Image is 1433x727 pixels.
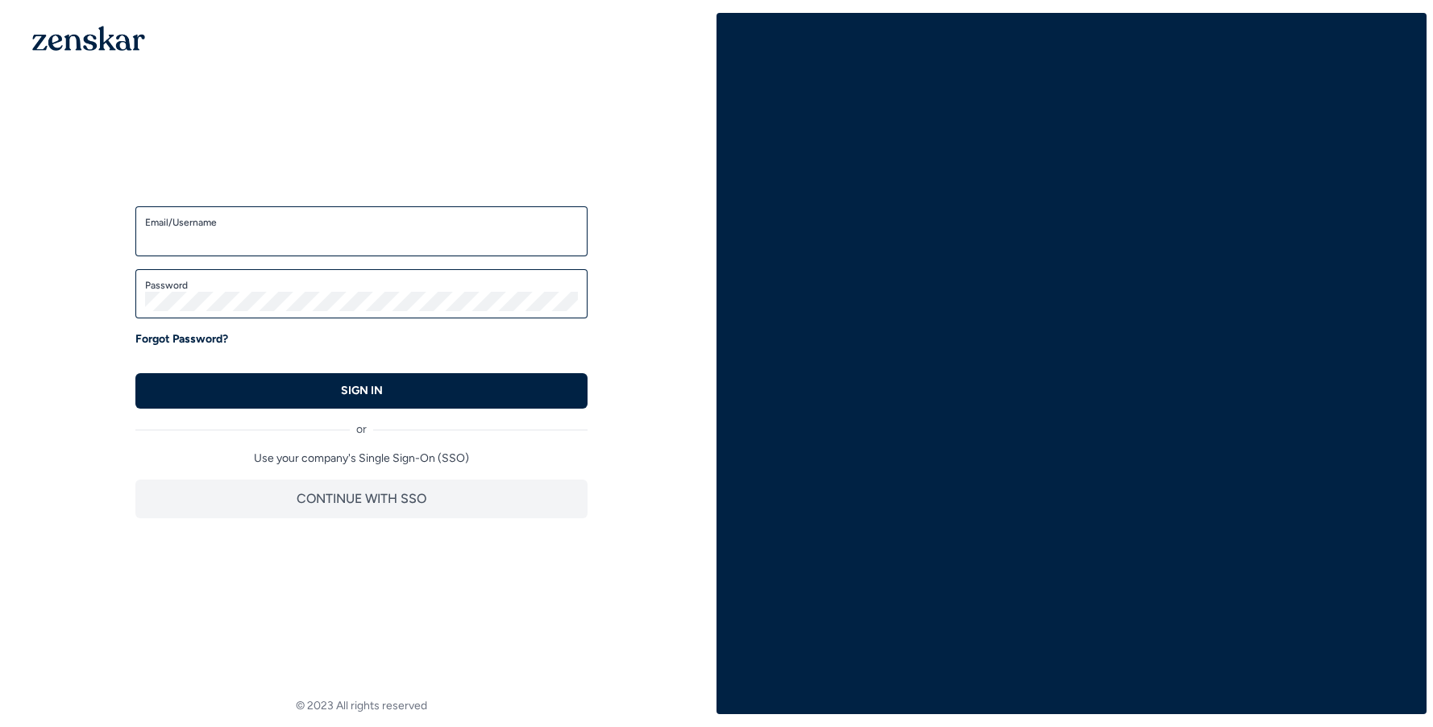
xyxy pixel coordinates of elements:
img: 1OGAJ2xQqyY4LXKgY66KYq0eOWRCkrZdAb3gUhuVAqdWPZE9SRJmCz+oDMSn4zDLXe31Ii730ItAGKgCKgCCgCikA4Av8PJUP... [32,26,145,51]
a: Forgot Password? [135,331,228,347]
p: SIGN IN [341,383,383,399]
p: Use your company's Single Sign-On (SSO) [135,451,588,467]
button: CONTINUE WITH SSO [135,480,588,518]
div: or [135,409,588,438]
footer: © 2023 All rights reserved [6,698,716,714]
label: Password [145,279,578,292]
label: Email/Username [145,216,578,229]
button: SIGN IN [135,373,588,409]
